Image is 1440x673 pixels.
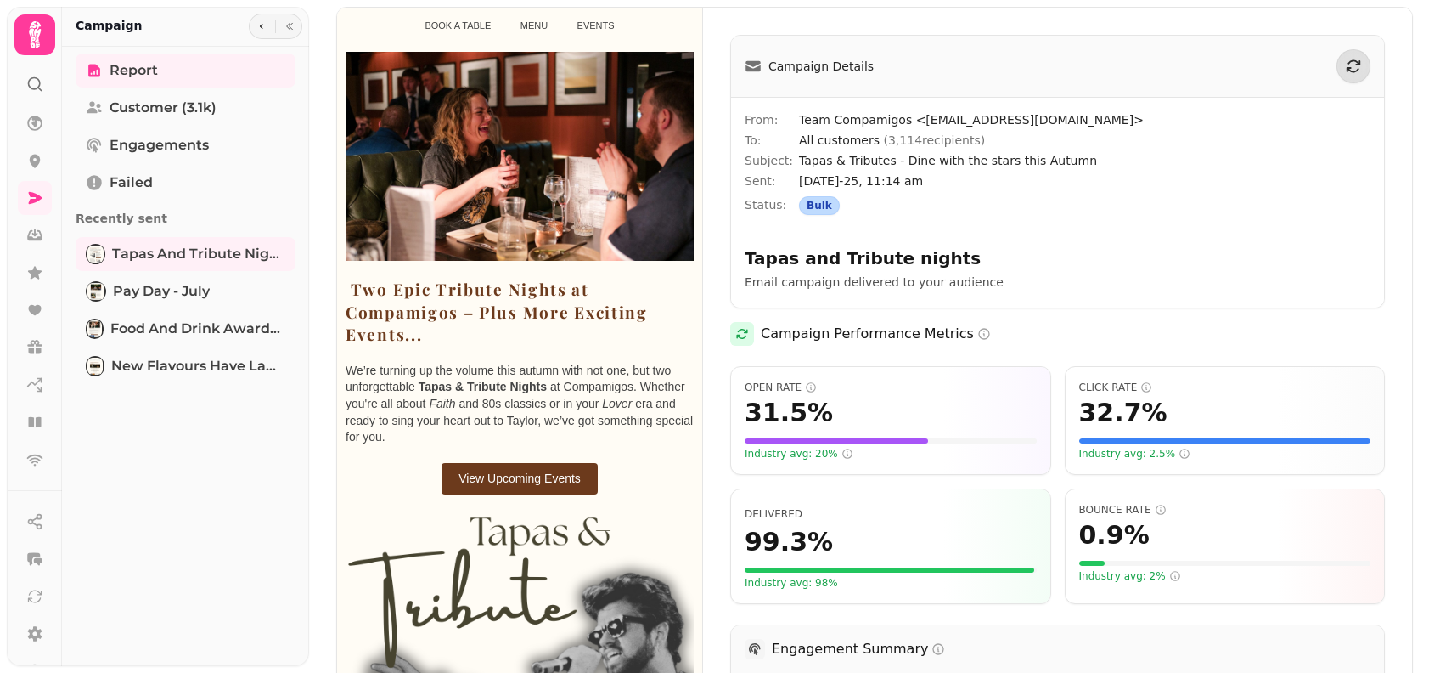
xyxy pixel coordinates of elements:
[87,358,103,375] img: New Flavours Have Landed
[745,447,853,461] span: Industry avg: 20%
[745,568,1037,573] div: Visual representation of your delivery rate (99.3%). The fuller the bar, the better.
[1079,520,1150,551] span: 0.9 %
[112,244,285,264] span: Tapas and Tribute nights
[745,132,799,149] span: To:
[76,91,295,125] a: Customer (3.1k)
[1079,398,1167,428] span: 32.7 %
[772,639,945,659] h3: Engagement Summary
[799,111,1370,128] span: Team Compamigos <[EMAIL_ADDRESS][DOMAIN_NAME]>
[76,312,295,346] a: Food and drink awards voteFood and drink awards vote
[745,576,838,590] span: Your delivery rate meets or exceeds the industry standard of 98%. Great list quality!
[76,54,295,88] a: Report
[110,319,285,339] span: Food and drink awards vote
[799,133,985,147] span: All customers
[110,135,209,156] span: Engagements
[87,320,102,337] img: Food and drink awards vote
[745,398,833,428] span: 31.5 %
[76,17,143,34] h2: Campaign
[745,508,802,520] span: Percentage of emails that were successfully delivered to recipients' inboxes. Higher is better.
[1079,381,1371,394] span: Click Rate
[1079,503,1371,517] span: Bounce Rate
[799,172,1370,189] span: [DATE]-25, 11:14 am
[768,58,874,75] span: Campaign Details
[110,98,217,118] span: Customer (3.1k)
[76,237,295,271] a: Tapas and Tribute nightsTapas and Tribute nights
[745,152,799,169] span: Subject:
[87,283,104,300] img: Pay Day - July
[761,324,991,344] h2: Campaign Performance Metrics
[799,152,1370,169] span: Tapas & Tributes - Dine with the stars this Autumn
[745,246,1071,270] h2: Tapas and Tribute nights
[745,111,799,128] span: From:
[76,274,295,308] a: Pay Day - JulyPay Day - July
[1079,561,1371,566] div: Visual representation of your bounce rate (0.9%). For bounce rate, LOWER is better. The bar is gr...
[745,438,1037,444] div: Visual representation of your open rate (31.5%) compared to a scale of 50%. The fuller the bar, t...
[76,128,295,162] a: Engagements
[76,166,295,200] a: Failed
[745,274,1179,291] p: Email campaign delivered to your audience
[113,281,210,302] span: Pay Day - July
[745,196,799,215] span: Status:
[1079,569,1181,583] span: Industry avg: 2%
[883,133,985,147] span: ( 3,114 recipients)
[111,356,285,376] span: New Flavours Have Landed
[87,246,104,263] img: Tapas and Tribute nights
[745,527,833,557] span: 99.3 %
[799,196,840,215] div: Bulk
[62,47,309,666] nav: Tabs
[76,349,295,383] a: New Flavours Have LandedNew Flavours Have Landed
[76,203,295,234] p: Recently sent
[1079,438,1371,444] div: Visual representation of your click rate (32.7%) compared to a scale of 20%. The fuller the bar, ...
[110,60,158,81] span: Report
[110,172,153,193] span: Failed
[745,172,799,189] span: Sent:
[745,381,1037,394] span: Open Rate
[1079,447,1191,461] span: Industry avg: 2.5%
